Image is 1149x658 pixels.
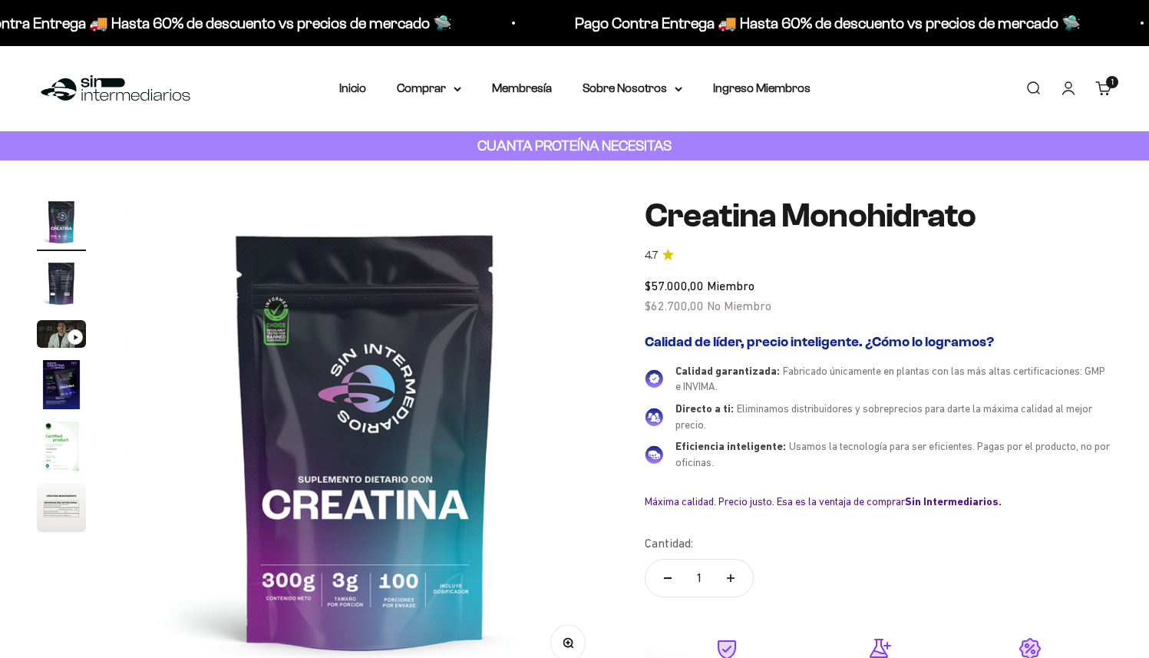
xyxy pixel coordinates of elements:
[675,402,734,415] span: Directo a ti:
[675,402,1092,431] span: Eliminamos distribuidores y sobreprecios para darte la máxima calidad al mejor precio.
[37,483,86,532] img: Creatina Monohidrato
[37,483,86,537] button: Ir al artículo 6
[1111,78,1114,86] span: 1
[37,360,86,409] img: Creatina Monohidrato
[707,279,754,293] span: Miembro
[37,197,86,251] button: Ir al artículo 1
[37,422,86,471] img: Creatina Monohidrato
[675,365,1105,393] span: Fabricado únicamente en plantas con las más altas certificaciones: GMP e INVIMA.
[37,422,86,475] button: Ir al artículo 5
[37,259,86,312] button: Ir al artículo 2
[675,440,1110,468] span: Usamos la tecnología para ser eficientes. Pagas por el producto, no por oficinas.
[37,360,86,414] button: Ir al artículo 4
[477,137,672,154] strong: CUANTA PROTEÍNA NECESITAS
[645,408,663,426] img: Directo a ti
[573,11,1078,35] p: Pago Contra Entrega 🚚 Hasta 60% de descuento vs precios de mercado 🛸
[675,440,786,452] span: Eficiencia inteligente:
[397,78,461,98] summary: Comprar
[645,334,1112,351] h2: Calidad de líder, precio inteligente. ¿Cómo lo logramos?
[708,560,753,597] button: Aumentar cantidad
[339,81,366,94] a: Inicio
[713,81,811,94] a: Ingreso Miembros
[707,299,771,312] span: No Miembro
[645,494,1112,508] div: Máxima calidad. Precio justo. Esa es la ventaja de comprar
[645,369,663,388] img: Calidad garantizada
[645,247,1112,264] a: 4.74.7 de 5.0 estrellas
[583,78,682,98] summary: Sobre Nosotros
[645,197,1112,234] h1: Creatina Monohidrato
[37,259,86,308] img: Creatina Monohidrato
[37,320,86,352] button: Ir al artículo 3
[645,560,690,597] button: Reducir cantidad
[492,81,552,94] a: Membresía
[905,495,1002,508] b: Sin Intermediarios.
[37,197,86,246] img: Creatina Monohidrato
[645,534,693,554] label: Cantidad:
[675,365,780,377] span: Calidad garantizada:
[645,247,658,264] span: 4.7
[645,279,704,293] span: $57.000,00
[645,445,663,464] img: Eficiencia inteligente
[645,299,704,312] span: $62.700,00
